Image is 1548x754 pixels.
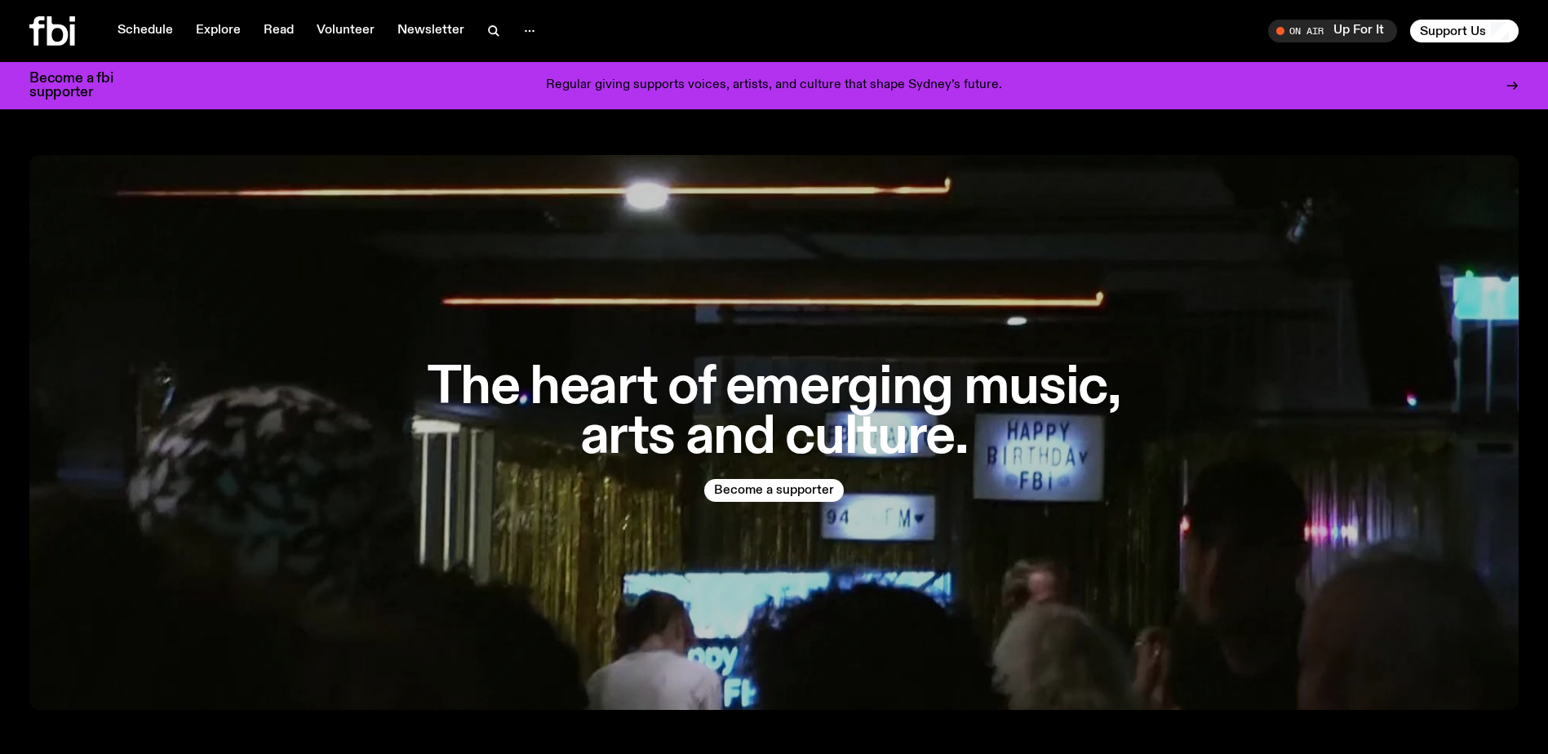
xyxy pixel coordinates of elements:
[1268,20,1397,42] button: On AirUp For It
[546,78,1002,93] p: Regular giving supports voices, artists, and culture that shape Sydney’s future.
[29,72,134,100] h3: Become a fbi supporter
[1410,20,1519,42] button: Support Us
[1420,24,1486,38] span: Support Us
[254,20,304,42] a: Read
[409,363,1140,463] h1: The heart of emerging music, arts and culture.
[388,20,474,42] a: Newsletter
[186,20,251,42] a: Explore
[704,479,844,502] button: Become a supporter
[108,20,183,42] a: Schedule
[307,20,384,42] a: Volunteer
